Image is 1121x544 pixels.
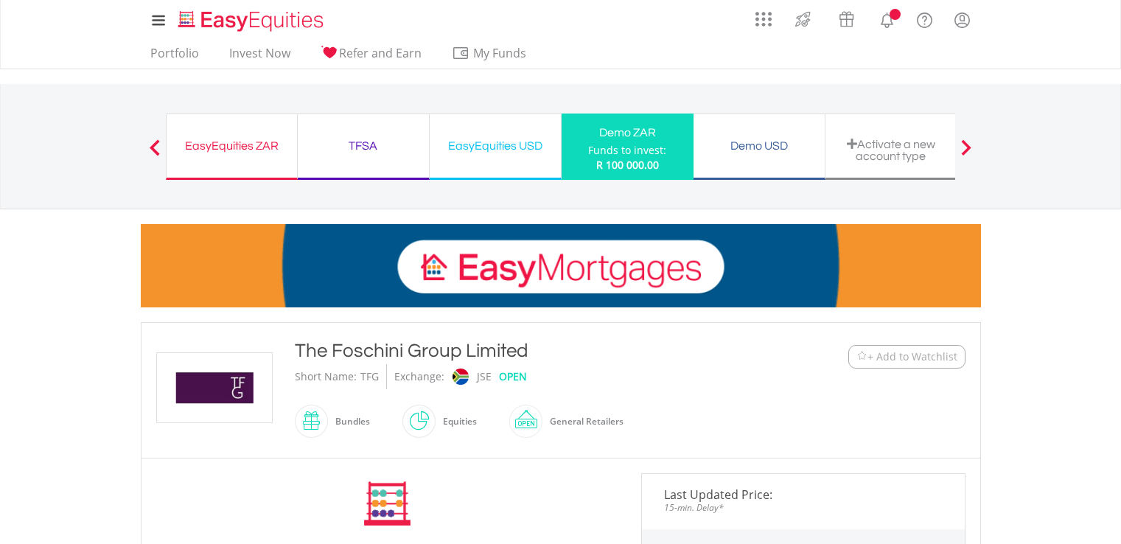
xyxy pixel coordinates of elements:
a: FAQ's and Support [906,4,943,33]
img: EQU.ZA.TFG.png [159,353,270,422]
a: Home page [172,4,329,33]
div: JSE [477,364,492,389]
img: EasyEquities_Logo.png [175,9,329,33]
img: grid-menu-icon.svg [755,11,772,27]
img: EasyMortage Promotion Banner [141,224,981,307]
span: + Add to Watchlist [867,349,957,364]
div: Activate a new account type [834,138,948,162]
span: Refer and Earn [339,45,422,61]
img: thrive-v2.svg [791,7,815,31]
span: My Funds [452,43,548,63]
a: AppsGrid [746,4,781,27]
img: vouchers-v2.svg [834,7,859,31]
a: Vouchers [825,4,868,31]
div: Demo USD [702,136,816,156]
div: Bundles [328,404,370,439]
div: OPEN [499,364,527,389]
div: Short Name: [295,364,357,389]
a: Refer and Earn [315,46,427,69]
img: Watchlist [856,351,867,362]
div: The Foschini Group Limited [295,338,758,364]
div: Funds to invest: [588,143,666,158]
a: My Profile [943,4,981,36]
div: Exchange: [394,364,444,389]
span: Last Updated Price: [653,489,954,501]
div: General Retailers [542,404,624,439]
div: Demo ZAR [570,122,685,143]
img: jse.png [452,369,468,385]
a: Notifications [868,4,906,33]
button: Watchlist + Add to Watchlist [848,345,965,369]
div: EasyEquities ZAR [175,136,288,156]
span: 15-min. Delay* [653,501,954,515]
span: R 100 000.00 [596,158,659,172]
div: TFG [360,364,379,389]
div: Equities [436,404,477,439]
div: TFSA [307,136,420,156]
a: Portfolio [144,46,205,69]
div: EasyEquities USD [439,136,552,156]
a: Invest Now [223,46,296,69]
